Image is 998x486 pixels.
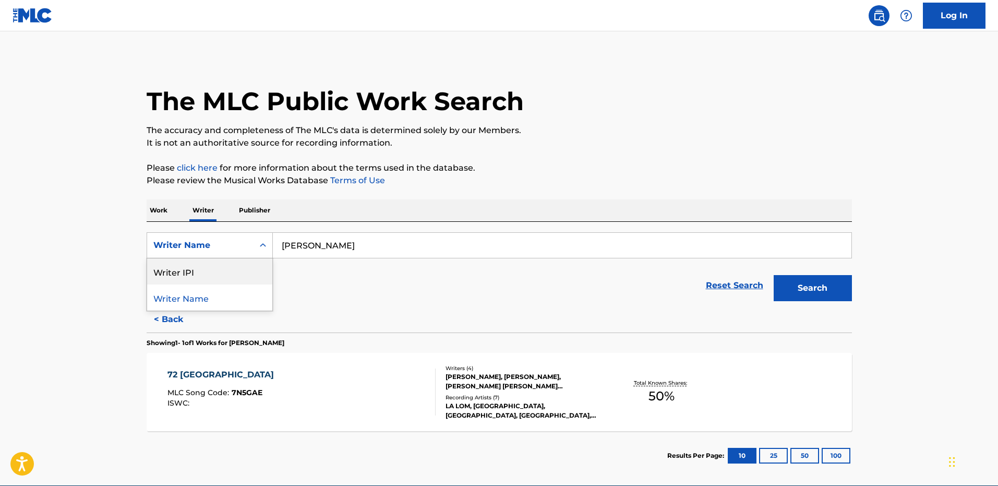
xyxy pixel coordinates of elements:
img: search [873,9,885,22]
p: Please review the Musical Works Database [147,174,852,187]
div: Drag [949,446,955,478]
p: Total Known Shares: [634,379,690,387]
button: 50 [790,448,819,464]
div: 72 [GEOGRAPHIC_DATA] [167,369,279,381]
a: 72 [GEOGRAPHIC_DATA]MLC Song Code:7N5GAEISWC:Writers (4)[PERSON_NAME], [PERSON_NAME], [PERSON_NAM... [147,353,852,431]
a: Reset Search [701,274,768,297]
a: Public Search [869,5,889,26]
p: Please for more information about the terms used in the database. [147,162,852,174]
p: It is not an authoritative source for recording information. [147,137,852,149]
iframe: Chat Widget [946,436,998,486]
span: 7N5GAE [232,388,262,397]
p: Work [147,199,171,221]
p: Showing 1 - 1 of 1 Works for [PERSON_NAME] [147,338,284,348]
p: Writer [189,199,217,221]
a: click here [177,163,218,173]
p: Publisher [236,199,273,221]
button: 10 [728,448,756,464]
p: The accuracy and completeness of The MLC's data is determined solely by our Members. [147,124,852,137]
div: Writer Name [147,285,272,311]
p: Results Per Page: [667,451,727,460]
span: ISWC : [167,398,192,408]
span: 50 % [648,387,675,406]
button: 100 [822,448,850,464]
img: MLC Logo [13,8,53,23]
form: Search Form [147,232,852,306]
h1: The MLC Public Work Search [147,86,524,117]
div: Recording Artists ( 7 ) [446,394,603,401]
button: < Back [147,306,209,333]
div: Writer Name [153,239,247,252]
img: help [900,9,912,22]
div: Help [896,5,917,26]
button: Search [774,275,852,301]
div: Writer IPI [147,258,272,285]
button: 25 [759,448,788,464]
a: Log In [923,3,985,29]
div: Writers ( 4 ) [446,364,603,372]
div: [PERSON_NAME], [PERSON_NAME], [PERSON_NAME] [PERSON_NAME] [PERSON_NAME] [446,372,603,391]
div: LA LOM, [GEOGRAPHIC_DATA], [GEOGRAPHIC_DATA], [GEOGRAPHIC_DATA], [GEOGRAPHIC_DATA] [446,401,603,420]
span: MLC Song Code : [167,388,232,397]
a: Terms of Use [328,175,385,185]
